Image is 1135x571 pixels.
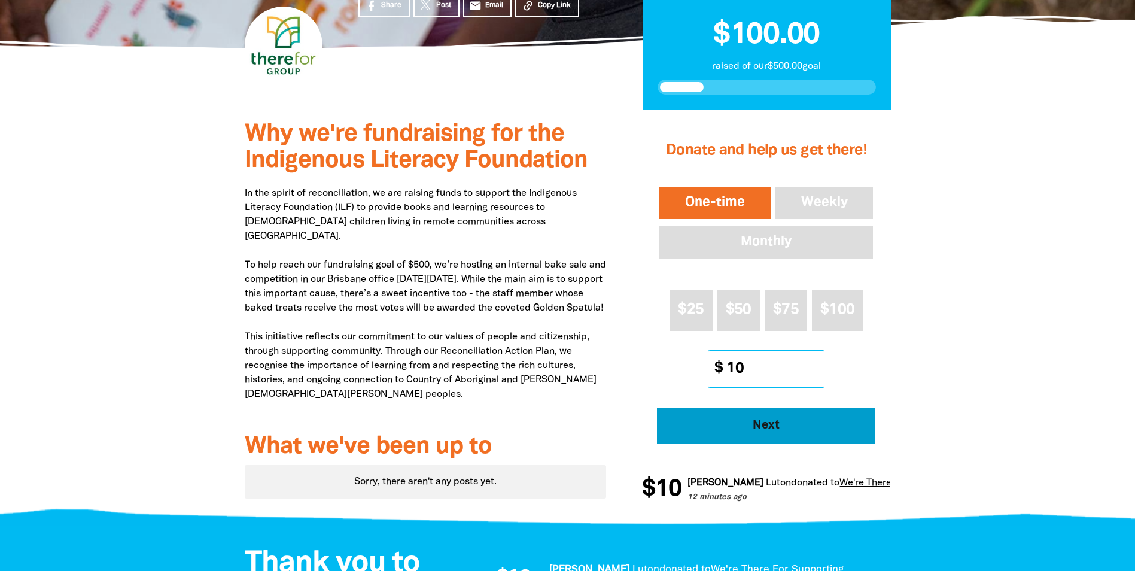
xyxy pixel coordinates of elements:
[245,465,607,499] div: Paginated content
[642,470,890,509] div: Donation stream
[658,59,876,74] p: raised of our $500.00 goal
[681,479,707,487] em: Luton
[674,420,859,432] span: Next
[718,351,824,387] input: Other
[657,127,875,175] h2: Donate and help us get there!
[726,303,751,317] span: $50
[678,303,704,317] span: $25
[657,224,875,261] button: Monthly
[245,123,588,172] span: Why we're fundraising for the Indigenous Literacy Foundation
[765,290,807,331] button: $75
[773,184,876,221] button: Weekly
[603,492,928,504] p: 12 minutes ago
[755,479,928,487] a: We're There For Supporting Community
[245,465,607,499] div: Sorry, there aren't any posts yet.
[812,290,863,331] button: $100
[773,303,799,317] span: $75
[820,303,854,317] span: $100
[245,186,607,416] p: In the spirit of reconciliation, we are raising funds to support the Indigenous Literacy Foundati...
[245,434,607,460] h3: What we've been up to
[657,184,773,221] button: One-time
[707,479,755,487] span: donated to
[670,290,712,331] button: $25
[708,351,723,387] span: $
[717,290,760,331] button: $50
[713,22,820,49] span: $100.00
[657,408,875,444] button: Pay with Credit Card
